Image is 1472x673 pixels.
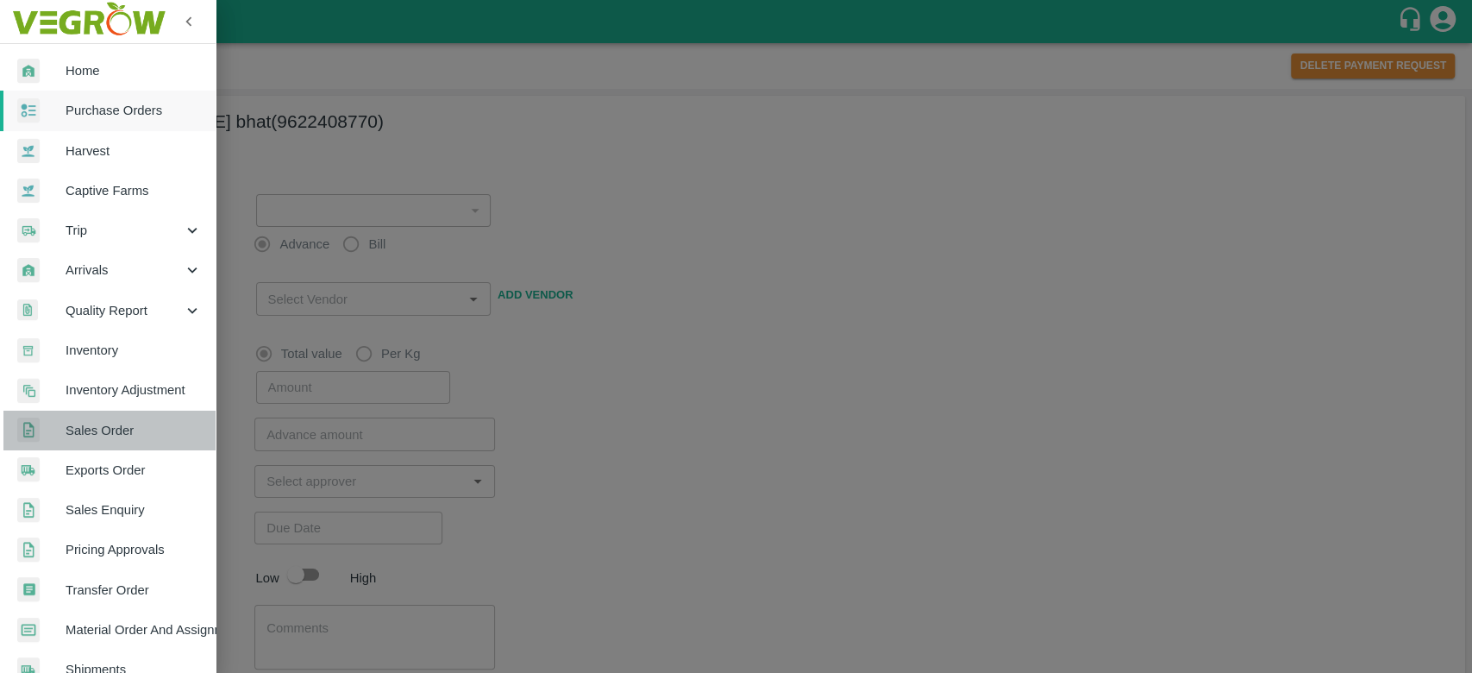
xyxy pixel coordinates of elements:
[17,98,40,123] img: reciept
[66,142,202,160] span: Harvest
[17,618,40,643] img: centralMaterial
[17,299,38,321] img: qualityReport
[17,59,40,84] img: whArrival
[17,258,40,283] img: whArrival
[66,61,202,80] span: Home
[66,381,202,399] span: Inventory Adjustment
[66,221,183,240] span: Trip
[17,457,40,482] img: shipments
[17,538,40,563] img: sales
[66,461,202,480] span: Exports Order
[17,218,40,243] img: delivery
[66,421,202,440] span: Sales Order
[17,498,40,523] img: sales
[66,341,202,360] span: Inventory
[17,418,40,443] img: sales
[66,581,202,600] span: Transfer Order
[66,301,183,320] span: Quality Report
[66,620,202,639] span: Material Order And Assignment
[17,378,40,403] img: inventory
[66,500,202,519] span: Sales Enquiry
[66,181,202,200] span: Captive Farms
[66,261,183,280] span: Arrivals
[66,540,202,559] span: Pricing Approvals
[17,178,40,204] img: harvest
[17,338,40,363] img: whInventory
[17,577,40,602] img: whTransfer
[66,101,202,120] span: Purchase Orders
[17,138,40,164] img: harvest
